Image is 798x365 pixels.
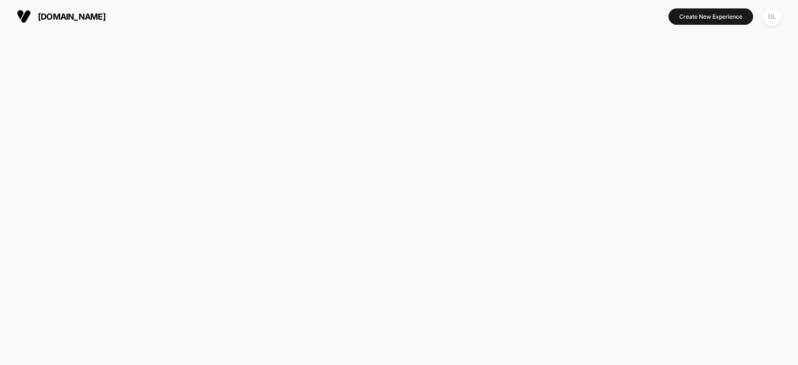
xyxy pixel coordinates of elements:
img: Visually logo [17,9,31,23]
div: GL [763,7,781,26]
button: Create New Experience [669,8,753,25]
span: [DOMAIN_NAME] [38,12,106,22]
button: [DOMAIN_NAME] [14,9,108,24]
button: GL [760,7,784,26]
